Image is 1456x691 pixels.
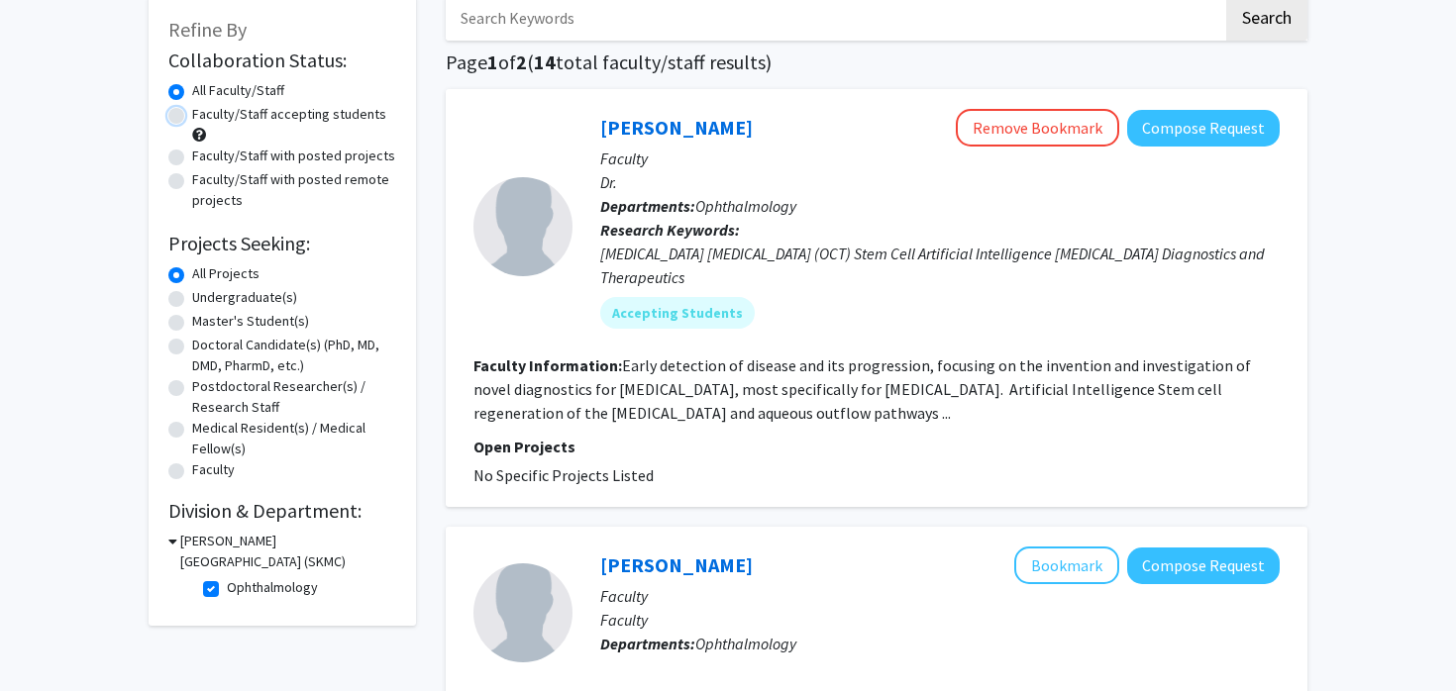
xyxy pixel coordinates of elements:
b: Departments: [600,196,695,216]
button: Add Carol Shields to Bookmarks [1014,546,1119,584]
label: All Faculty/Staff [192,80,284,101]
button: Compose Request to Joel Schuman [1127,110,1280,147]
button: Remove Bookmark [956,109,1119,147]
b: Faculty Information: [473,355,622,375]
h2: Collaboration Status: [168,49,396,72]
label: Master's Student(s) [192,311,309,332]
h3: [PERSON_NAME][GEOGRAPHIC_DATA] (SKMC) [180,531,396,572]
b: Departments: [600,634,695,653]
label: Faculty/Staff with posted projects [192,146,395,166]
p: Open Projects [473,435,1280,458]
label: Faculty [192,459,235,480]
p: Dr. [600,170,1280,194]
label: Ophthalmology [227,577,318,598]
mat-chip: Accepting Students [600,297,755,329]
h2: Division & Department: [168,499,396,523]
label: Faculty/Staff accepting students [192,104,386,125]
label: Postdoctoral Researcher(s) / Research Staff [192,376,396,418]
span: Refine By [168,17,247,42]
label: Doctoral Candidate(s) (PhD, MD, DMD, PharmD, etc.) [192,335,396,376]
fg-read-more: Early detection of disease and its progression, focusing on the invention and investigation of no... [473,355,1251,423]
p: Faculty [600,147,1280,170]
h2: Projects Seeking: [168,232,396,255]
a: [PERSON_NAME] [600,552,753,577]
span: Ophthalmology [695,196,796,216]
span: Ophthalmology [695,634,796,653]
label: Faculty/Staff with posted remote projects [192,169,396,211]
span: 14 [534,49,556,74]
h1: Page of ( total faculty/staff results) [446,50,1307,74]
span: 2 [516,49,527,74]
b: Research Keywords: [600,220,740,240]
div: [MEDICAL_DATA] [MEDICAL_DATA] (OCT) Stem Cell Artificial Intelligence [MEDICAL_DATA] Diagnostics ... [600,242,1280,289]
a: [PERSON_NAME] [600,115,753,140]
span: No Specific Projects Listed [473,465,654,485]
label: Medical Resident(s) / Medical Fellow(s) [192,418,396,459]
button: Compose Request to Carol Shields [1127,547,1280,584]
p: Faculty [600,584,1280,608]
span: 1 [487,49,498,74]
iframe: Chat [15,602,84,676]
label: All Projects [192,263,260,284]
label: Undergraduate(s) [192,287,297,308]
p: Faculty [600,608,1280,632]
